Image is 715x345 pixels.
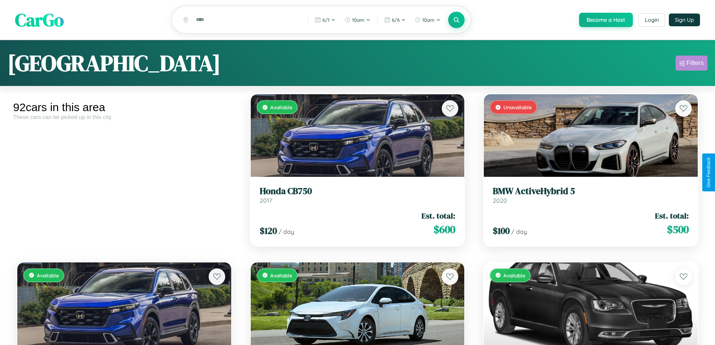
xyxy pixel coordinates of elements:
button: 10am [341,14,374,26]
button: Login [638,13,665,27]
span: / day [278,228,294,235]
button: Filters [676,56,707,71]
span: Available [270,104,292,110]
div: Give Feedback [706,157,711,188]
span: CarGo [15,8,64,32]
button: 6/6 [381,14,409,26]
span: Available [503,272,525,279]
span: 10am [352,17,364,23]
span: 2017 [260,197,272,204]
span: $ 120 [260,224,277,237]
span: $ 500 [667,222,689,237]
div: 92 cars in this area [13,101,235,114]
button: 10am [411,14,444,26]
h3: Honda CB750 [260,186,456,197]
span: 10am [422,17,435,23]
span: Available [270,272,292,279]
span: / day [511,228,527,235]
button: 6/1 [311,14,339,26]
span: Unavailable [503,104,532,110]
button: Become a Host [579,13,633,27]
button: Sign Up [669,14,700,26]
span: 6 / 1 [322,17,330,23]
span: Est. total: [421,210,455,221]
span: 2020 [493,197,507,204]
span: $ 600 [434,222,455,237]
h1: [GEOGRAPHIC_DATA] [8,48,221,78]
a: Honda CB7502017 [260,186,456,204]
div: Filters [686,59,704,67]
h3: BMW ActiveHybrid 5 [493,186,689,197]
div: These cars can be picked up in this city. [13,114,235,120]
span: $ 100 [493,224,510,237]
span: Available [37,272,59,279]
span: Est. total: [655,210,689,221]
span: 6 / 6 [392,17,400,23]
a: BMW ActiveHybrid 52020 [493,186,689,204]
